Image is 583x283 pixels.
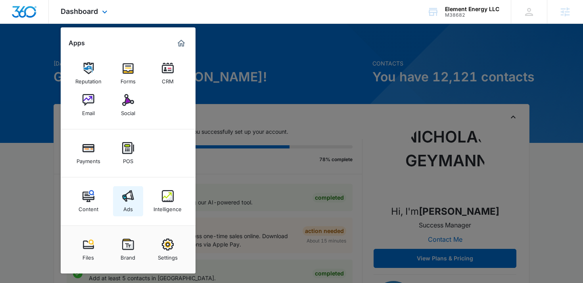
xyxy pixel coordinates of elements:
div: Content [79,202,98,212]
div: Intelligence [153,202,182,212]
a: Intelligence [153,186,183,216]
a: Forms [113,58,143,89]
a: Marketing 360® Dashboard [175,37,188,50]
a: Email [73,90,104,120]
a: Content [73,186,104,216]
div: POS [123,154,133,164]
div: account name [445,6,499,12]
a: Brand [113,235,143,265]
div: Files [82,250,94,261]
a: Settings [153,235,183,265]
a: POS [113,138,143,168]
a: Ads [113,186,143,216]
a: Social [113,90,143,120]
div: Forms [121,74,136,85]
div: account id [445,12,499,18]
div: Social [121,106,135,116]
a: CRM [153,58,183,89]
div: Payments [77,154,100,164]
div: Brand [121,250,135,261]
div: Reputation [75,74,102,85]
div: CRM [162,74,174,85]
div: Email [82,106,95,116]
a: Reputation [73,58,104,89]
div: Ads [123,202,133,212]
span: Dashboard [61,7,98,15]
a: Payments [73,138,104,168]
h2: Apps [69,39,85,47]
a: Files [73,235,104,265]
div: Settings [158,250,178,261]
